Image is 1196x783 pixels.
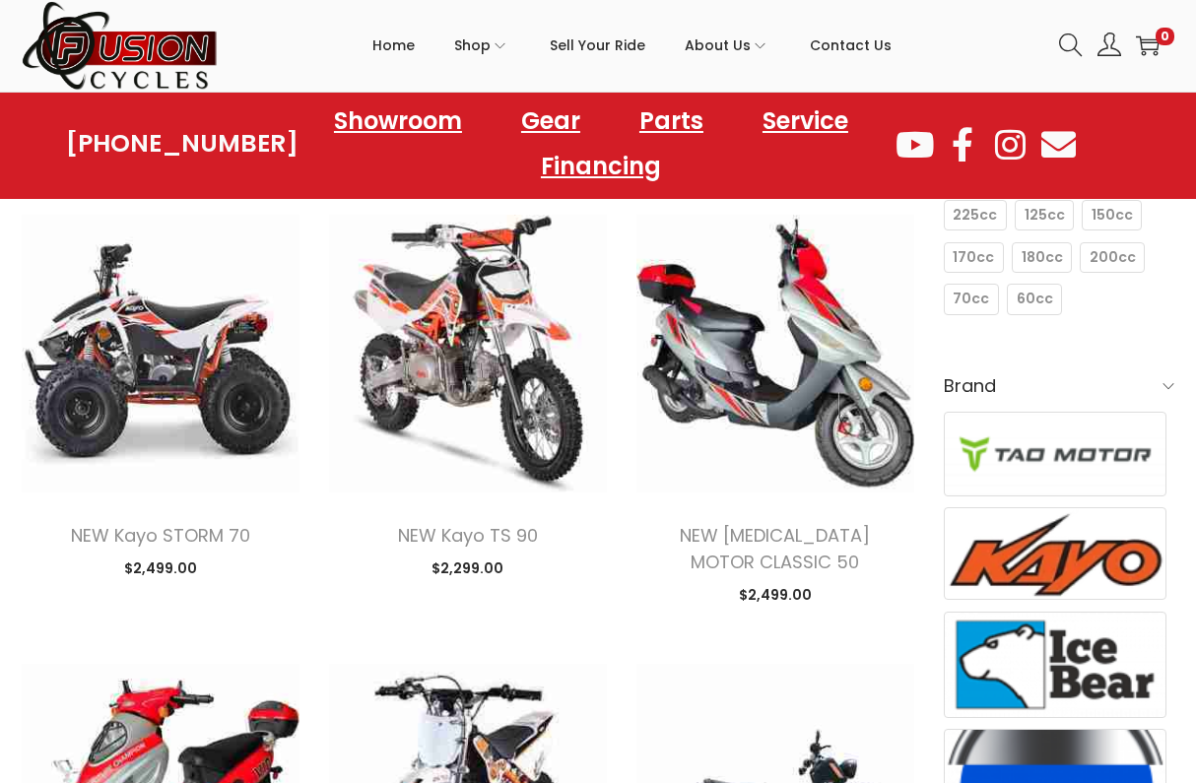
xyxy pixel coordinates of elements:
[685,21,751,70] span: About Us
[685,1,770,90] a: About Us
[398,523,538,548] a: NEW Kayo TS 90
[739,585,748,605] span: $
[454,1,510,90] a: Shop
[945,613,1165,717] img: Ice Bear
[124,558,133,578] span: $
[71,523,250,548] a: NEW Kayo STORM 70
[1022,247,1063,268] span: 180cc
[432,558,440,578] span: $
[550,1,645,90] a: Sell Your Ride
[944,362,1174,409] h6: Brand
[680,523,870,574] a: NEW [MEDICAL_DATA] MOTOR CLASSIC 50
[945,413,1165,494] img: Tao Motor
[945,508,1165,599] img: Kayo
[454,21,491,70] span: Shop
[743,98,868,144] a: Service
[739,585,812,605] span: 2,499.00
[501,98,600,144] a: Gear
[219,1,1044,90] nav: Primary navigation
[124,558,197,578] span: 2,499.00
[372,21,415,70] span: Home
[521,144,681,189] a: Financing
[1025,205,1065,226] span: 125cc
[620,98,723,144] a: Parts
[810,1,892,90] a: Contact Us
[550,21,645,70] span: Sell Your Ride
[314,98,482,144] a: Showroom
[432,558,503,578] span: 2,299.00
[1090,247,1136,268] span: 200cc
[1017,289,1053,309] span: 60cc
[1136,33,1160,57] a: 0
[953,247,994,268] span: 170cc
[1092,205,1133,226] span: 150cc
[66,130,299,158] a: [PHONE_NUMBER]
[299,98,893,189] nav: Menu
[372,1,415,90] a: Home
[953,289,989,309] span: 70cc
[810,21,892,70] span: Contact Us
[953,205,997,226] span: 225cc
